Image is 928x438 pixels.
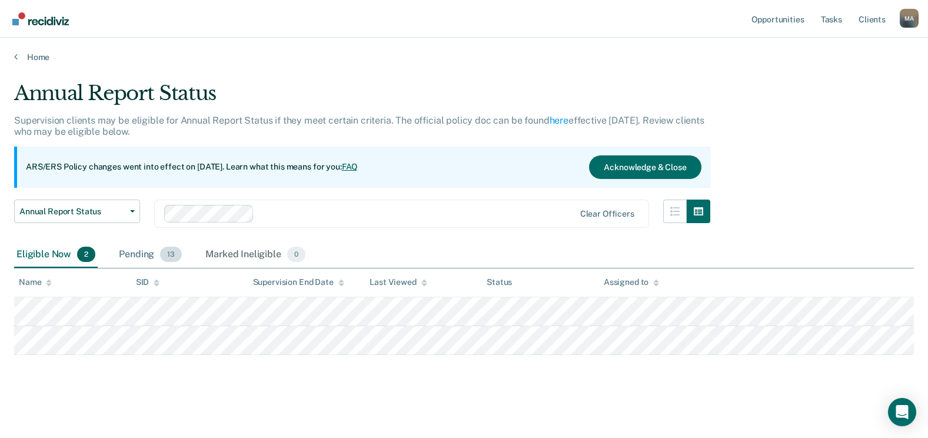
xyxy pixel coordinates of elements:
[136,277,160,287] div: SID
[580,209,634,219] div: Clear officers
[19,277,52,287] div: Name
[253,277,344,287] div: Supervision End Date
[287,247,305,262] span: 0
[370,277,427,287] div: Last Viewed
[14,242,98,268] div: Eligible Now2
[12,12,69,25] img: Recidiviz
[900,9,919,28] button: Profile dropdown button
[900,9,919,28] div: M A
[117,242,184,268] div: Pending13
[487,277,512,287] div: Status
[888,398,916,426] div: Open Intercom Messenger
[160,247,182,262] span: 13
[14,200,140,223] button: Annual Report Status
[342,162,358,171] a: FAQ
[589,155,701,179] button: Acknowledge & Close
[14,81,710,115] div: Annual Report Status
[19,207,125,217] span: Annual Report Status
[26,161,358,173] p: ARS/ERS Policy changes went into effect on [DATE]. Learn what this means for you:
[77,247,95,262] span: 2
[14,52,914,62] a: Home
[14,115,704,137] p: Supervision clients may be eligible for Annual Report Status if they meet certain criteria. The o...
[550,115,568,126] a: here
[604,277,659,287] div: Assigned to
[203,242,308,268] div: Marked Ineligible0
